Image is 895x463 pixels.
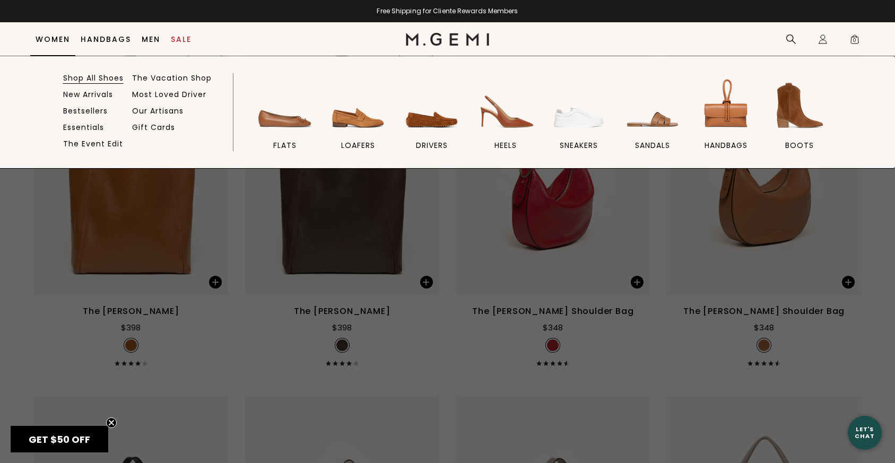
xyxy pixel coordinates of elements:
[693,76,759,168] a: handbags
[253,76,318,168] a: flats
[132,73,212,83] a: The Vacation Shop
[635,141,670,150] span: sandals
[29,433,90,446] span: GET $50 OFF
[785,141,814,150] span: BOOTS
[406,33,489,46] img: M.Gemi
[11,426,108,452] div: GET $50 OFFClose teaser
[623,76,682,135] img: sandals
[697,76,756,135] img: handbags
[849,36,860,47] span: 0
[63,123,104,132] a: Essentials
[132,90,206,99] a: Most Loved Driver
[549,76,609,135] img: sneakers
[473,76,538,168] a: heels
[171,35,192,43] a: Sale
[767,76,832,168] a: BOOTS
[705,141,748,150] span: handbags
[132,123,175,132] a: Gift Cards
[81,35,131,43] a: Handbags
[560,141,598,150] span: sneakers
[399,76,465,168] a: drivers
[255,76,315,135] img: flats
[402,76,462,135] img: drivers
[770,76,829,135] img: BOOTS
[273,141,297,150] span: flats
[620,76,685,168] a: sandals
[132,106,184,116] a: Our Artisans
[341,141,375,150] span: loafers
[142,35,160,43] a: Men
[63,73,124,83] a: Shop All Shoes
[848,426,882,439] div: Let's Chat
[476,76,535,135] img: heels
[546,76,612,168] a: sneakers
[416,141,448,150] span: drivers
[63,90,113,99] a: New Arrivals
[36,35,70,43] a: Women
[63,106,108,116] a: Bestsellers
[106,417,117,428] button: Close teaser
[63,139,123,148] a: The Event Edit
[494,141,517,150] span: heels
[328,76,388,135] img: loafers
[326,76,391,168] a: loafers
